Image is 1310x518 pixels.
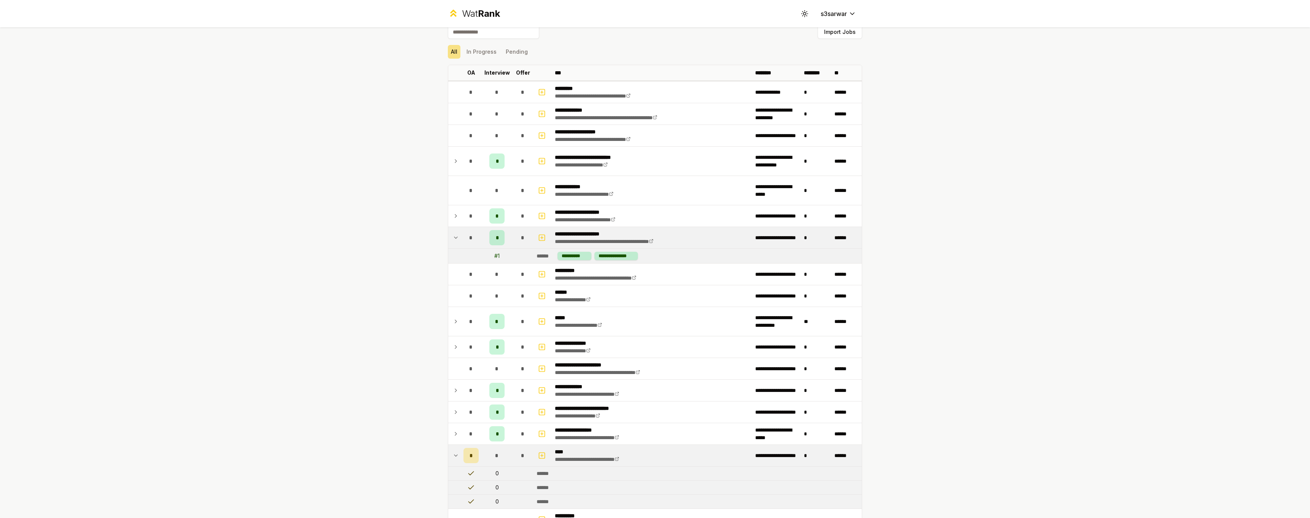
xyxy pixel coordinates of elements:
[462,8,500,20] div: Wat
[818,25,862,39] button: Import Jobs
[494,252,500,260] div: # 1
[482,495,512,508] td: 0
[448,8,500,20] a: WatRank
[467,69,475,77] p: OA
[478,8,500,19] span: Rank
[484,69,510,77] p: Interview
[482,481,512,494] td: 0
[821,9,847,18] span: s3sarwar
[463,45,500,59] button: In Progress
[482,467,512,480] td: 0
[448,45,460,59] button: All
[815,7,862,21] button: s3sarwar
[516,69,530,77] p: Offer
[503,45,531,59] button: Pending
